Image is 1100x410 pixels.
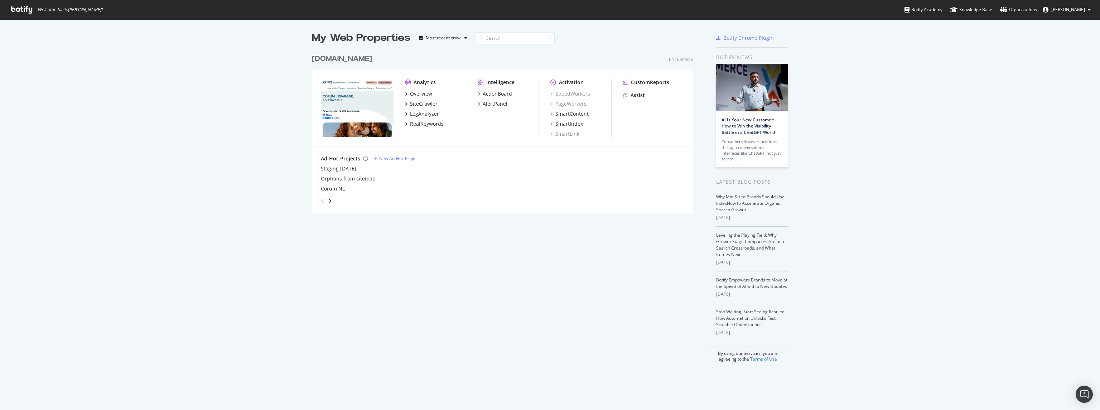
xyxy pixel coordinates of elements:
[631,79,669,86] div: CustomReports
[321,175,376,182] a: Orphans from sitemap
[414,79,436,86] div: Analytics
[716,34,774,42] a: Botify Chrome Plugin
[722,117,775,135] a: AI Is Your New Customer: How to Win the Visibility Battle in a ChatGPT World
[1051,6,1085,13] span: Martin PHLIPPOTEAU
[379,155,419,161] div: New Ad-Hoc Project
[486,79,515,86] div: Intelligence
[716,309,784,328] a: Stop Waiting, Start Seeing Results: How Automation Unlocks Fast, Scalable Optimizations
[723,34,774,42] div: Botify Chrome Plugin
[327,197,332,204] div: angle-right
[312,31,410,45] div: My Web Properties
[416,32,470,44] button: Most recent crawl
[312,45,699,213] div: grid
[321,165,356,172] a: Staging [DATE]
[950,6,992,13] div: Knowledge Base
[410,100,438,107] div: SiteCrawler
[483,100,507,107] div: AlertPanel
[716,277,787,289] a: Botify Empowers Brands to Move at the Speed of AI with 6 New Updates
[405,90,432,97] a: Overview
[426,36,462,40] div: Most recent crawl
[478,90,512,97] a: ActionBoard
[1076,386,1093,403] div: Open Intercom Messenger
[312,54,372,64] div: [DOMAIN_NAME]
[318,195,327,207] div: angle-left
[550,130,579,138] a: SmartLink
[483,90,512,97] div: ActionBoard
[707,347,788,362] div: By using our Services, you are agreeing to the
[716,291,788,298] div: [DATE]
[669,56,693,62] div: Enterprise
[321,79,394,137] img: *.corum.fr
[750,356,777,362] a: Terms of Use
[321,185,345,192] a: Corum NL
[722,139,782,162] div: Consumers discover products through conversational interfaces like ChatGPT, not just search…
[555,120,583,127] div: SmartIndex
[623,79,669,86] a: CustomReports
[559,79,584,86] div: Activation
[550,120,583,127] a: SmartIndex
[405,100,438,107] a: SiteCrawler
[405,120,444,127] a: RealKeywords
[550,100,587,107] a: PageWorkers
[410,90,432,97] div: Overview
[405,110,439,117] a: LogAnalyzer
[476,32,555,44] input: Search
[716,64,788,111] img: AI Is Your New Customer: How to Win the Visibility Battle in a ChatGPT World
[716,232,784,257] a: Leveling the Playing Field: Why Growth-Stage Companies Are at a Search Crossroads, and What Comes...
[716,53,788,61] div: Botify news
[550,90,590,97] a: SpeedWorkers
[410,120,444,127] div: RealKeywords
[555,110,589,117] div: SmartContent
[38,7,102,13] span: Welcome back, [PERSON_NAME] !
[716,214,788,221] div: [DATE]
[321,155,360,162] div: Ad-Hoc Projects
[550,110,589,117] a: SmartContent
[716,178,788,186] div: Latest Blog Posts
[716,194,785,213] a: Why Mid-Sized Brands Should Use IndexNow to Accelerate Organic Search Growth
[312,54,375,64] a: [DOMAIN_NAME]
[1037,4,1096,15] button: [PERSON_NAME]
[904,6,942,13] div: Botify Academy
[631,92,645,99] div: Assist
[716,329,788,336] div: [DATE]
[410,110,439,117] div: LogAnalyzer
[1000,6,1037,13] div: Organizations
[623,92,645,99] a: Assist
[374,155,419,161] a: New Ad-Hoc Project
[716,259,788,266] div: [DATE]
[478,100,507,107] a: AlertPanel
